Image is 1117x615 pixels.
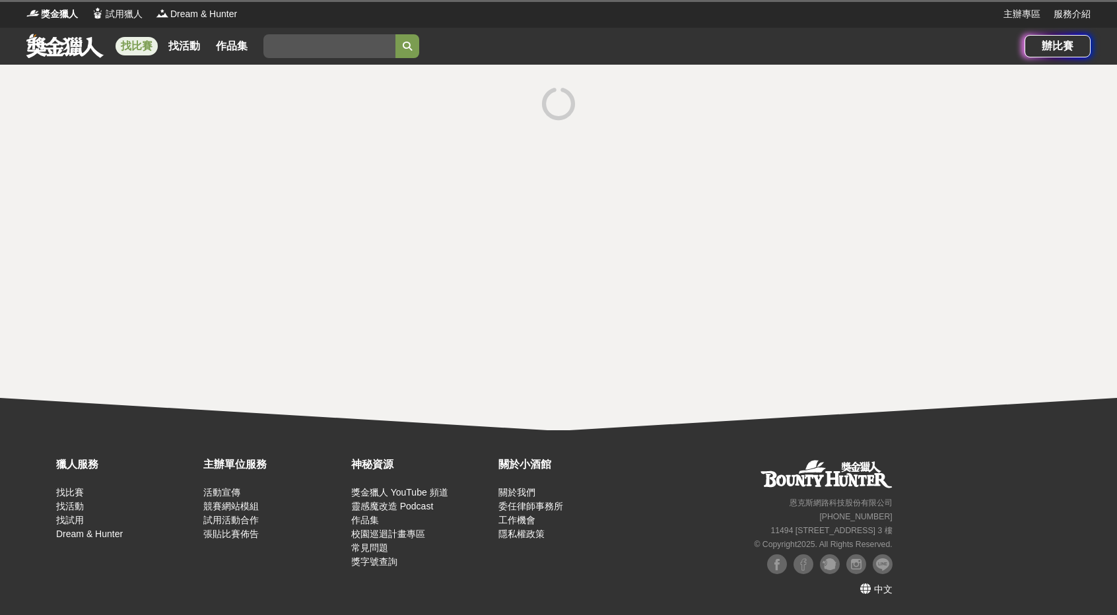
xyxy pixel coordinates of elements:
div: 主辦單位服務 [203,457,344,472]
span: 試用獵人 [106,7,143,21]
a: 隱私權政策 [498,529,545,539]
a: 主辦專區 [1003,7,1040,21]
a: 試用活動合作 [203,515,259,525]
a: 校園巡迴計畫專區 [351,529,425,539]
img: Logo [26,7,40,20]
a: 找活動 [56,501,84,511]
a: LogoDream & Hunter [156,7,237,21]
a: Dream & Hunter [56,529,123,539]
div: 神秘資源 [351,457,492,472]
small: 恩克斯網路科技股份有限公司 [790,498,893,507]
small: © Copyright 2025 . All Rights Reserved. [754,540,892,549]
a: 作品集 [211,37,253,55]
img: LINE [873,554,893,574]
a: 作品集 [351,515,379,525]
a: 靈感魔改造 Podcast [351,501,433,511]
a: 找活動 [163,37,205,55]
a: 找試用 [56,515,84,525]
a: 常見問題 [351,542,388,553]
a: Logo獎金獵人 [26,7,78,21]
span: 中文 [874,584,893,595]
a: 張貼比賽佈告 [203,529,259,539]
img: Facebook [794,554,813,574]
a: 服務介紹 [1054,7,1091,21]
a: 找比賽 [116,37,158,55]
img: Plurk [820,554,840,574]
div: 關於小酒館 [498,457,639,472]
span: Dream & Hunter [170,7,237,21]
a: 獎字號查詢 [351,556,397,567]
small: [PHONE_NUMBER] [819,512,892,521]
a: 活動宣傳 [203,487,240,498]
a: 工作機會 [498,515,535,525]
a: 關於我們 [498,487,535,498]
a: 找比賽 [56,487,84,498]
span: 獎金獵人 [41,7,78,21]
a: 競賽網站模組 [203,501,259,511]
img: Logo [91,7,104,20]
a: 委任律師事務所 [498,501,563,511]
div: 獵人服務 [56,457,197,472]
a: 獎金獵人 YouTube 頻道 [351,487,448,498]
a: Logo試用獵人 [91,7,143,21]
img: Instagram [846,554,866,574]
a: 辦比賽 [1025,35,1091,57]
small: 11494 [STREET_ADDRESS] 3 樓 [770,526,892,535]
img: Facebook [767,554,787,574]
img: Logo [156,7,169,20]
